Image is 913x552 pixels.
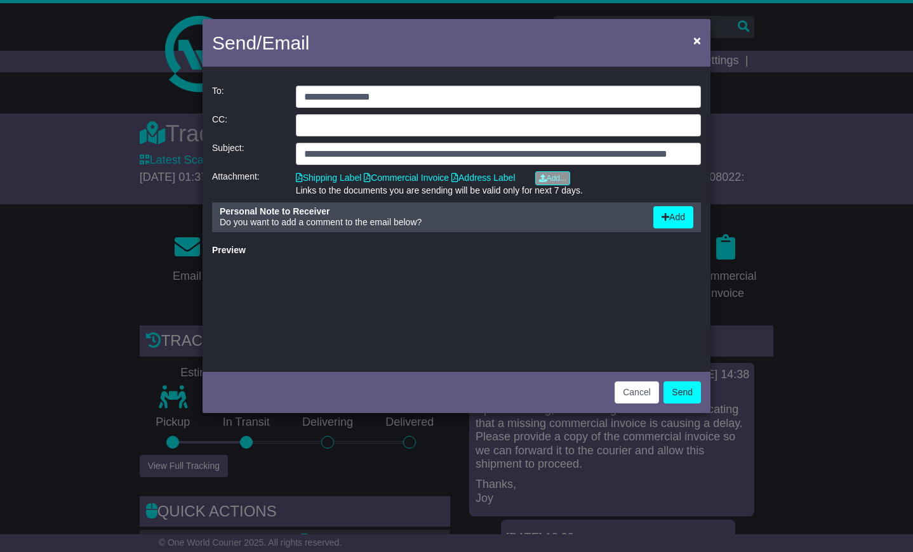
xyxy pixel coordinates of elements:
div: CC: [206,114,290,136]
div: Links to the documents you are sending will be valid only for next 7 days. [296,185,701,196]
div: To: [206,86,290,108]
h4: Send/Email [212,29,309,57]
button: Add [653,206,693,228]
a: Shipping Label [296,173,362,183]
a: Commercial Invoice [364,173,449,183]
div: Do you want to add a comment to the email below? [213,206,647,228]
div: Preview [212,245,701,256]
div: Personal Note to Receiver [220,206,641,217]
button: Cancel [615,381,659,404]
span: × [693,33,701,48]
a: Address Label [451,173,516,183]
button: Send [663,381,701,404]
div: Attachment: [206,171,290,196]
div: Subject: [206,143,290,165]
button: Close [687,27,707,53]
a: Add... [535,171,570,185]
